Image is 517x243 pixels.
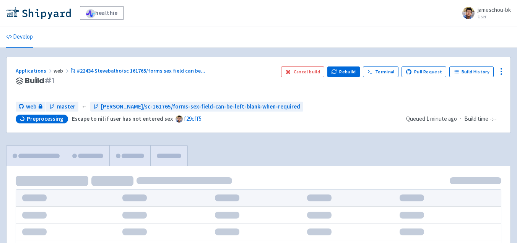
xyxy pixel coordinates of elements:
button: Cancel build [281,66,324,77]
button: Rebuild [327,66,360,77]
a: Pull Request [402,66,446,77]
a: Develop [6,26,33,48]
time: 1 minute ago [426,115,457,122]
span: # 1 [44,75,55,86]
img: Shipyard logo [6,7,71,19]
span: Queued [406,115,457,122]
a: jameschou-bk User [458,7,511,19]
span: web [26,102,36,111]
small: User [478,14,511,19]
span: Build [25,76,55,85]
a: healthie [80,6,124,20]
span: web [54,67,70,74]
strong: Escape to nil if user has not entered sex [72,115,173,122]
span: #22434 Stevebalbo/sc 161765/forms sex field can be ... [77,67,205,74]
a: master [46,102,78,112]
span: [PERSON_NAME]/sc-161765/forms-sex-field-can-be-left-blank-when-required [101,102,300,111]
div: · [406,115,501,123]
span: jameschou-bk [478,6,511,13]
a: Terminal [363,66,398,77]
a: #22434 Stevebalbo/sc 161765/forms sex field can be... [70,67,206,74]
span: Build time [464,115,488,123]
a: web [16,102,46,112]
span: Preprocessing [27,115,63,123]
span: -:-- [490,115,497,123]
span: master [57,102,75,111]
a: Applications [16,67,54,74]
a: Build History [449,66,494,77]
a: f29cff5 [184,115,202,122]
a: [PERSON_NAME]/sc-161765/forms-sex-field-can-be-left-blank-when-required [90,102,303,112]
span: ← [81,102,87,111]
